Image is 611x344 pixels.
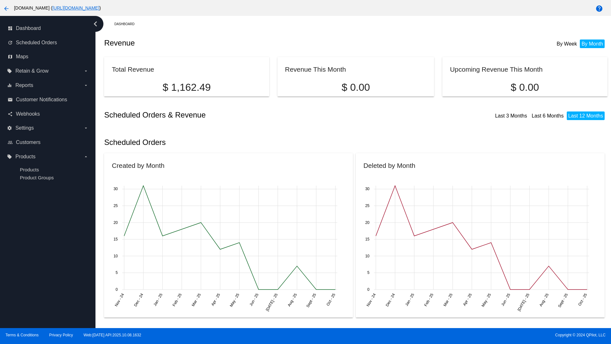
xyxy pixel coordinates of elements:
[133,292,144,307] text: Dec - 24
[555,39,579,48] li: By Week
[557,292,569,308] text: Sept - 25
[5,333,39,337] a: Terms & Conditions
[20,175,53,180] a: Product Groups
[385,292,396,307] text: Dec - 24
[8,23,88,33] a: dashboard Dashboard
[8,95,88,105] a: email Customer Notifications
[83,68,88,74] i: arrow_drop_down
[365,254,370,258] text: 10
[16,54,28,60] span: Maps
[423,292,434,307] text: Feb - 25
[15,68,48,74] span: Retain & Grow
[16,140,40,145] span: Customers
[285,82,427,93] p: $ 0.00
[15,154,35,160] span: Products
[481,292,492,308] text: May - 25
[84,333,141,337] a: Web:[DATE] API:2025.10.08.1632
[366,292,377,307] text: Nov - 24
[49,333,73,337] a: Privacy Policy
[7,154,12,159] i: local_offer
[52,5,99,11] a: [URL][DOMAIN_NAME]
[285,66,346,73] h2: Revenue This Month
[365,220,370,225] text: 20
[365,204,370,208] text: 25
[538,292,550,307] text: Aug - 25
[595,5,603,12] mat-icon: help
[14,5,101,11] span: [DOMAIN_NAME] ( )
[8,52,88,62] a: map Maps
[3,5,10,12] mat-icon: arrow_back
[450,82,600,93] p: $ 0.00
[153,292,164,307] text: Jan - 25
[83,154,88,159] i: arrow_drop_down
[114,19,140,29] a: Dashboard
[249,292,260,307] text: Jun - 25
[16,40,57,46] span: Scheduled Orders
[104,138,356,147] h2: Scheduled Orders
[8,140,13,145] i: people_outline
[367,287,369,292] text: 0
[16,97,67,103] span: Customer Notifications
[443,292,454,307] text: Mar - 25
[114,237,118,241] text: 15
[112,66,154,73] h2: Total Revenue
[83,83,88,88] i: arrow_drop_down
[90,19,101,29] i: chevron_left
[83,125,88,131] i: arrow_drop_down
[404,292,415,307] text: Jan - 25
[114,204,118,208] text: 25
[305,292,317,308] text: Sept - 25
[114,254,118,258] text: 10
[7,125,12,131] i: settings
[516,292,530,312] text: [DATE] - 25
[495,113,527,118] a: Last 3 Months
[114,292,125,307] text: Nov - 24
[265,292,279,312] text: [DATE] - 25
[326,292,337,306] text: Oct - 25
[16,111,40,117] span: Webhooks
[287,292,298,307] text: Aug - 25
[104,111,356,119] h2: Scheduled Orders & Revenue
[8,38,88,48] a: update Scheduled Orders
[114,220,118,225] text: 20
[210,292,221,306] text: Apr - 25
[568,113,603,118] a: Last 12 Months
[532,113,564,118] a: Last 6 Months
[8,97,13,102] i: email
[191,292,202,307] text: Mar - 25
[311,333,606,337] span: Copyright © 2024 QPilot, LLC
[580,39,605,48] li: By Month
[15,82,33,88] span: Reports
[229,292,241,308] text: May - 25
[8,137,88,147] a: people_outline Customers
[8,109,88,119] a: share Webhooks
[367,270,369,275] text: 5
[500,292,511,307] text: Jun - 25
[104,39,356,47] h2: Revenue
[15,125,34,131] span: Settings
[577,292,588,306] text: Oct - 25
[8,54,13,59] i: map
[365,187,370,191] text: 30
[112,82,261,93] p: $ 1,162.49
[20,167,39,172] a: Products
[462,292,473,306] text: Apr - 25
[365,237,370,241] text: 15
[114,187,118,191] text: 30
[116,270,118,275] text: 5
[172,292,183,307] text: Feb - 25
[7,83,12,88] i: equalizer
[116,287,118,292] text: 0
[112,162,164,169] h2: Created by Month
[8,40,13,45] i: update
[363,162,415,169] h2: Deleted by Month
[8,26,13,31] i: dashboard
[8,111,13,117] i: share
[7,68,12,74] i: local_offer
[450,66,543,73] h2: Upcoming Revenue This Month
[16,25,41,31] span: Dashboard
